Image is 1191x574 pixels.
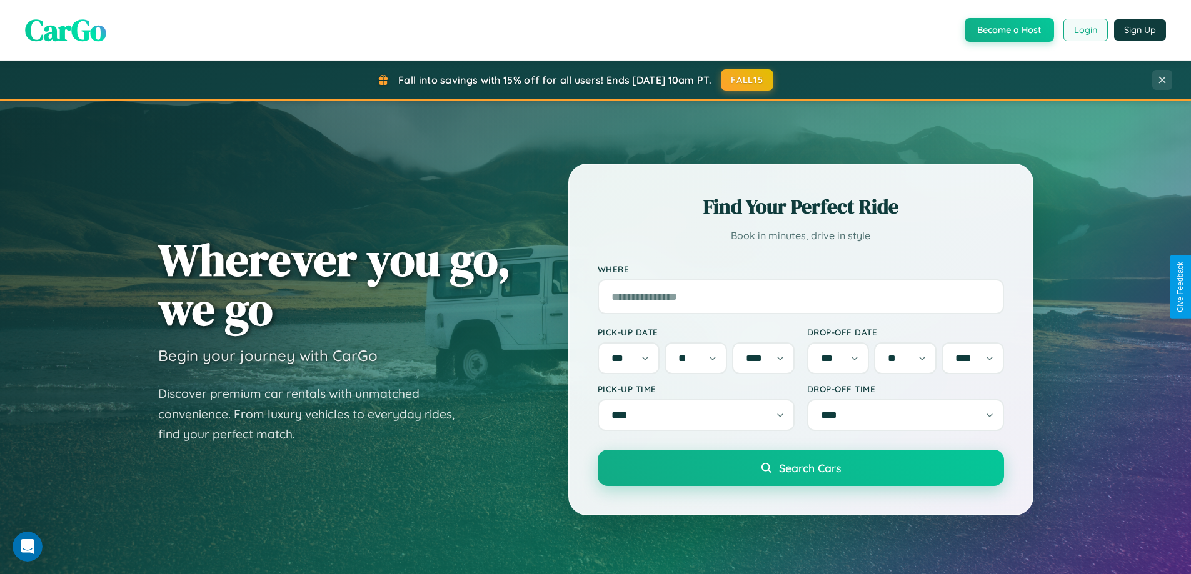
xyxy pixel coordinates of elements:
button: Sign Up [1114,19,1166,41]
label: Pick-up Time [598,383,795,394]
button: FALL15 [721,69,773,91]
p: Book in minutes, drive in style [598,227,1004,245]
button: Search Cars [598,450,1004,486]
span: Search Cars [779,461,841,475]
h3: Begin your journey with CarGo [158,346,378,365]
h2: Find Your Perfect Ride [598,193,1004,220]
div: Give Feedback [1176,262,1185,312]
p: Discover premium car rentals with unmatched convenience. From luxury vehicles to everyday rides, ... [158,383,471,445]
label: Where [598,264,1004,274]
label: Drop-off Date [807,327,1004,337]
h1: Wherever you go, we go [158,235,511,334]
label: Pick-up Date [598,327,795,337]
span: CarGo [25,9,106,51]
button: Become a Host [965,18,1054,42]
button: Login [1063,19,1108,41]
span: Fall into savings with 15% off for all users! Ends [DATE] 10am PT. [398,74,711,86]
iframe: Intercom live chat [13,532,43,562]
label: Drop-off Time [807,383,1004,394]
